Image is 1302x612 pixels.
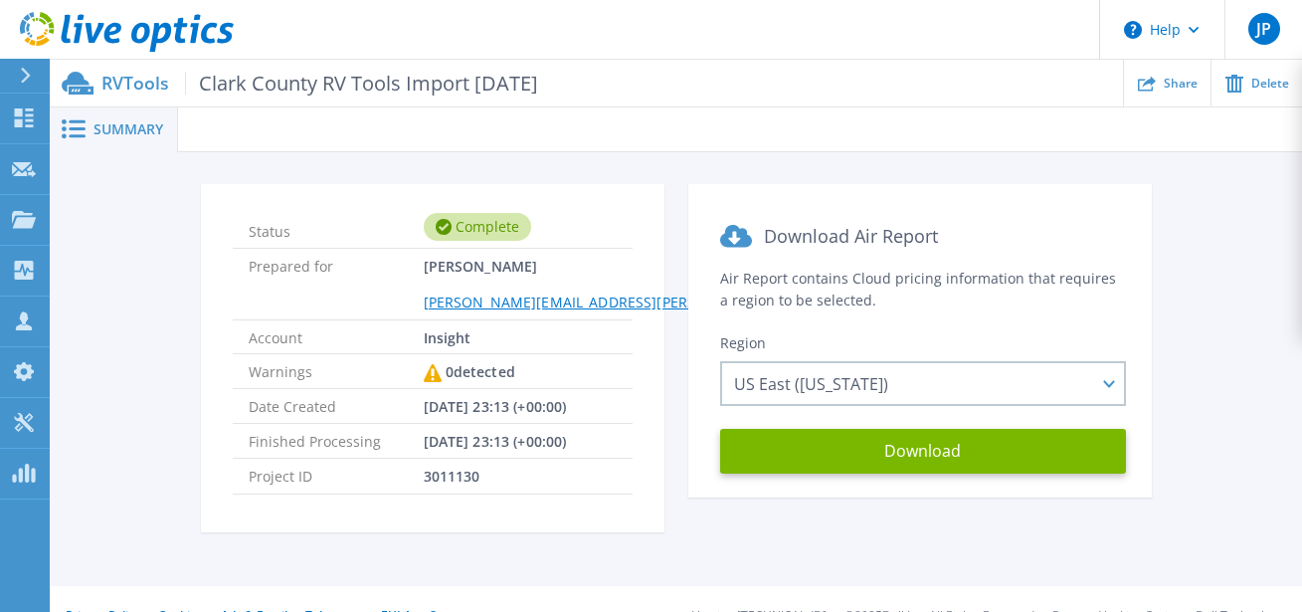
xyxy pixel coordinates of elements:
div: US East ([US_STATE]) [720,361,1126,406]
span: [PERSON_NAME] [424,249,887,318]
span: Download Air Report [764,224,938,248]
p: RVTools [101,72,538,95]
span: Clark County RV Tools Import [DATE] [185,72,538,95]
span: Delete [1251,78,1289,90]
span: Warnings [249,354,424,388]
span: Account [249,320,424,353]
a: [PERSON_NAME][EMAIL_ADDRESS][PERSON_NAME][DOMAIN_NAME] [424,293,887,311]
div: Complete [424,213,531,241]
span: Status [249,214,424,240]
span: Air Report contains Cloud pricing information that requires a region to be selected. [720,269,1116,309]
span: Share [1164,78,1198,90]
span: JP [1256,21,1271,37]
span: Summary [93,122,163,136]
span: Insight [424,320,471,353]
span: 3011130 [424,459,480,493]
span: [DATE] 23:13 (+00:00) [424,424,567,458]
div: 0 detected [424,354,515,390]
span: Project ID [249,459,424,493]
span: Finished Processing [249,424,424,458]
span: Date Created [249,389,424,423]
span: Region [720,333,766,352]
button: Download [720,429,1126,474]
span: Prepared for [249,249,424,318]
span: [DATE] 23:13 (+00:00) [424,389,567,423]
